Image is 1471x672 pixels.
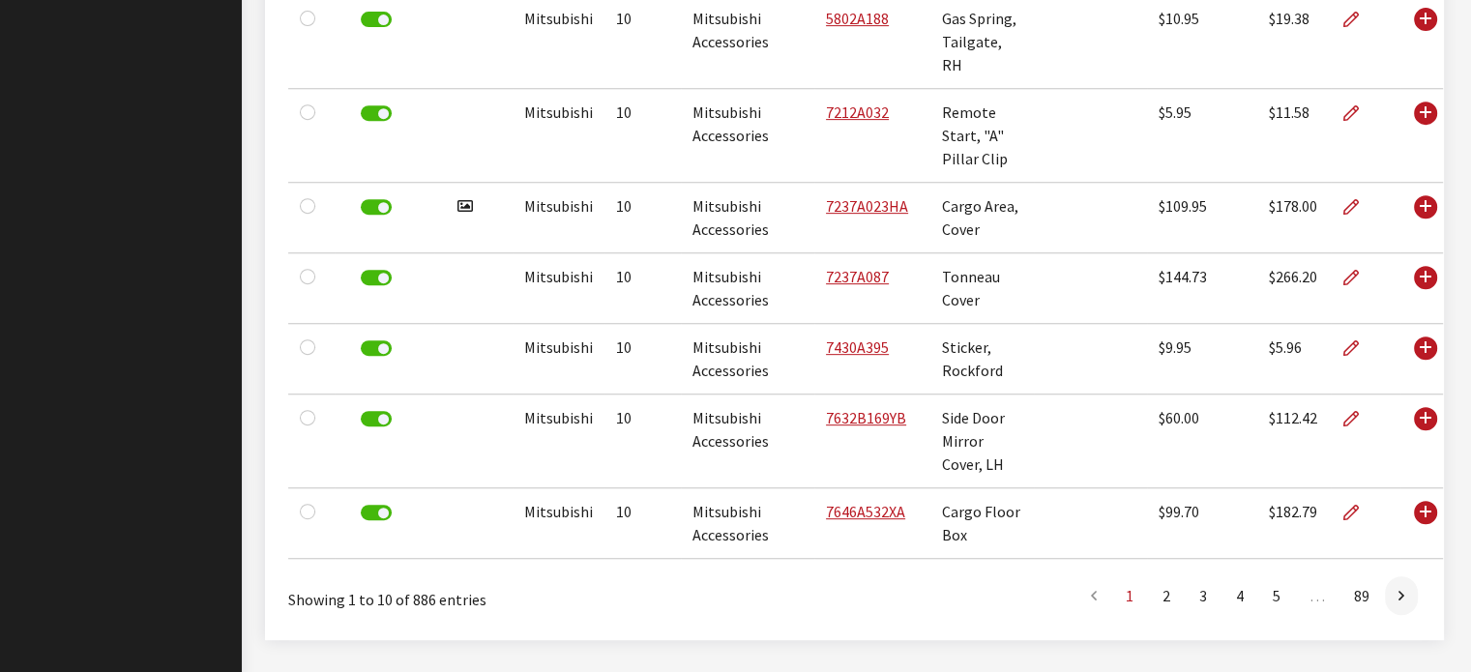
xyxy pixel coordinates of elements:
a: Edit Part [1342,253,1375,302]
div: Showing 1 to 10 of 886 entries [288,574,747,611]
td: Mitsubishi Accessories [681,394,814,488]
td: Mitsubishi [513,183,604,253]
td: Mitsubishi [513,488,604,559]
td: 10 [604,324,681,394]
td: 10 [604,183,681,253]
a: 5 [1259,576,1294,615]
td: $60.00 [1147,394,1257,488]
td: Use Enter key to show more/less [1400,488,1443,559]
td: Cargo Floor Box [930,488,1034,559]
td: $182.79 [1257,488,1331,559]
label: Deactivate Part [361,340,392,356]
a: Edit Part [1342,89,1375,137]
td: 10 [604,253,681,324]
a: 7632B169YB [826,408,906,427]
td: Cargo Area, Cover [930,183,1034,253]
td: $11.58 [1257,89,1331,183]
td: $109.95 [1147,183,1257,253]
a: 7212A032 [826,102,889,122]
td: Side Door Mirror Cover, LH [930,394,1034,488]
td: Mitsubishi [513,89,604,183]
td: Sticker, Rockford [930,324,1034,394]
td: Use Enter key to show more/less [1400,324,1443,394]
a: 5802A188 [826,9,889,28]
td: $266.20 [1257,253,1331,324]
td: 10 [604,394,681,488]
td: Mitsubishi [513,394,604,488]
td: $9.95 [1147,324,1257,394]
td: $144.73 [1147,253,1257,324]
a: 7646A532XA [826,502,905,521]
a: 7237A087 [826,267,889,286]
a: 2 [1149,576,1184,615]
td: Use Enter key to show more/less [1400,253,1443,324]
td: Mitsubishi Accessories [681,253,814,324]
a: 3 [1186,576,1221,615]
td: Tonneau Cover [930,253,1034,324]
td: Use Enter key to show more/less [1400,89,1443,183]
a: Edit Part [1342,394,1375,443]
td: Remote Start, "A" Pillar Clip [930,89,1034,183]
i: Has image [457,199,473,215]
td: $5.96 [1257,324,1331,394]
td: Mitsubishi Accessories [681,183,814,253]
a: 89 [1340,576,1383,615]
td: 10 [604,488,681,559]
label: Deactivate Part [361,199,392,215]
td: Mitsubishi Accessories [681,488,814,559]
td: Mitsubishi [513,253,604,324]
label: Deactivate Part [361,411,392,426]
a: 7430A395 [826,337,889,357]
a: Edit Part [1342,324,1375,372]
td: $178.00 [1257,183,1331,253]
label: Deactivate Part [361,270,392,285]
a: 4 [1222,576,1257,615]
td: $112.42 [1257,394,1331,488]
td: Mitsubishi Accessories [681,89,814,183]
label: Deactivate Part [361,12,392,27]
td: $99.70 [1147,488,1257,559]
a: Edit Part [1342,488,1375,537]
td: Use Enter key to show more/less [1400,183,1443,253]
label: Deactivate Part [361,105,392,121]
label: Deactivate Part [361,505,392,520]
td: Use Enter key to show more/less [1400,394,1443,488]
a: 1 [1112,576,1147,615]
a: 7237A023HA [826,196,908,216]
td: Mitsubishi Accessories [681,324,814,394]
a: Edit Part [1342,183,1375,231]
td: 10 [604,89,681,183]
td: $5.95 [1147,89,1257,183]
td: Mitsubishi [513,324,604,394]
